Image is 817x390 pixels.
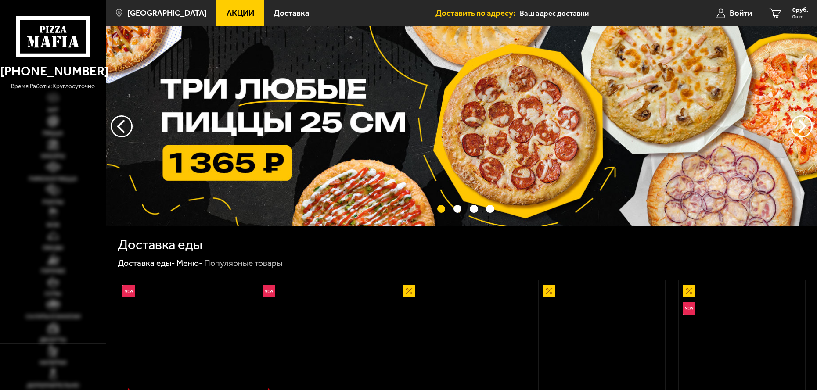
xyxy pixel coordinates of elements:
span: Доставка [274,9,309,18]
span: WOK [47,222,60,228]
button: точки переключения [437,205,446,213]
span: Дополнительно [27,383,79,388]
span: Акции [227,9,254,18]
button: предыдущий [791,115,813,137]
button: точки переключения [453,205,462,213]
span: Римская пицца [29,176,77,182]
span: [GEOGRAPHIC_DATA] [127,9,207,18]
button: точки переключения [470,205,478,213]
button: следующий [111,115,133,137]
img: Акционный [543,285,555,297]
a: Доставка еды- [118,258,175,268]
span: Супы [45,291,61,297]
input: Ваш адрес доставки [520,5,683,21]
span: Напитки [40,360,66,365]
span: Хит [47,107,58,113]
div: Популярные товары [204,258,282,268]
span: 0 руб. [792,7,808,13]
span: Роллы [43,199,64,205]
span: Десерты [40,337,66,343]
span: Наборы [41,153,65,159]
span: Пицца [43,130,63,136]
a: Меню- [176,258,203,268]
span: Обеды [43,245,63,250]
img: Акционный [683,285,695,297]
span: 0 шт. [792,14,808,19]
img: Новинка [122,285,135,297]
img: Новинка [263,285,275,297]
span: Салаты и закуски [26,314,80,319]
span: Доставить по адресу: [435,9,520,18]
img: Новинка [683,302,695,315]
span: Горячее [41,268,65,274]
button: точки переключения [486,205,494,213]
img: Акционный [403,285,415,297]
h1: Доставка еды [118,238,202,251]
span: Войти [730,9,752,18]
